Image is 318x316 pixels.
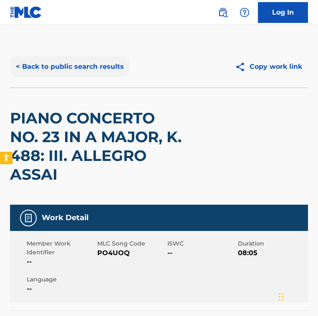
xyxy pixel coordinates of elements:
[167,239,236,248] span: ISWC
[10,109,189,184] h2: PIANO CONCERTO NO. 23 IN A MAJOR, K. 488: III. ALLEGRO ASSAI
[229,56,308,77] button: Copy work link
[10,56,130,77] button: < Back to public search results
[42,213,88,223] h5: Work Detail
[235,62,250,72] img: Copy work link
[23,213,33,223] img: Work Detail
[279,284,284,309] div: Drag
[27,257,95,267] span: --
[27,284,95,294] span: --
[258,2,308,23] a: Log In
[167,248,236,258] span: --
[276,276,318,316] iframe: Chat Widget
[27,239,95,257] span: Member Work Identifier
[238,248,306,258] span: 08:05
[238,239,306,248] span: Duration
[97,248,166,258] span: PO4UOQ
[97,239,166,248] span: MLC Song Code
[215,4,231,21] a: Public Search
[10,6,42,18] img: MLC Logo
[218,8,228,18] img: search
[27,275,95,284] span: Language
[240,8,250,18] img: help
[236,4,253,21] div: Help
